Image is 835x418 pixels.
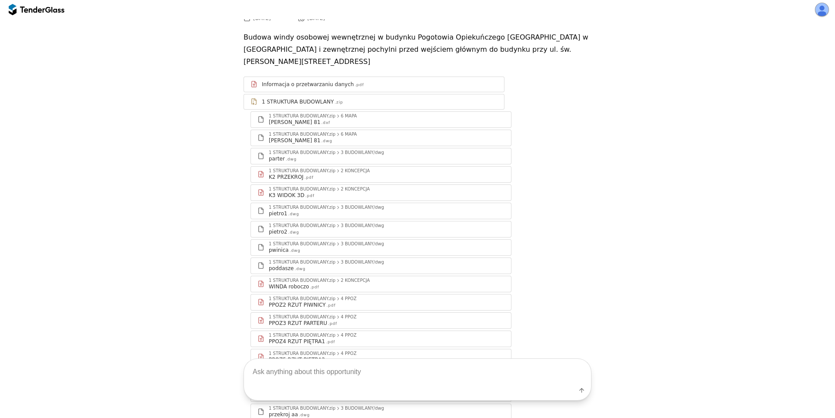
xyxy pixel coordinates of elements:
[250,294,511,311] a: 1 STRUKTURA BUDOWLANY.zip4 PPOZPPOZ2 RZUT PIWNICY.pdf
[250,276,511,292] a: 1 STRUKTURA BUDOWLANY.zip2 KONCEPCJAWINDA roboczo.pdf
[269,278,335,283] div: 1 STRUKTURA BUDOWLANY.zip
[269,315,335,319] div: 1 STRUKTURA BUDOWLANY.zip
[341,132,357,137] div: 6 MAPA
[269,224,335,228] div: 1 STRUKTURA BUDOWLANY.zip
[269,242,335,246] div: 1 STRUKTURA BUDOWLANY.zip
[250,257,511,274] a: 1 STRUKTURA BUDOWLANY.zip3 BUDOWLANY/dwgpoddasze.dwg
[341,187,370,191] div: 2 KONCEPCJA
[341,278,370,283] div: 2 KONCEPCJA
[269,150,335,155] div: 1 STRUKTURA BUDOWLANY.zip
[269,265,294,272] div: poddasze
[341,315,356,319] div: 4 PPOZ
[244,94,504,110] a: 1 STRUKTURA BUDOWLANY.zip
[269,119,321,126] div: [PERSON_NAME] 81
[341,242,384,246] div: 3 BUDOWLANY/dwg
[250,111,511,128] a: 1 STRUKTURA BUDOWLANY.zip6 MAPA[PERSON_NAME] 81.dxf
[262,98,334,105] div: 1 STRUKTURA BUDOWLANY
[269,132,335,137] div: 1 STRUKTURA BUDOWLANY.zip
[269,155,285,162] div: parter
[269,187,335,191] div: 1 STRUKTURA BUDOWLANY.zip
[269,338,325,345] div: PPOZ4 RZUT PIĘTRA1
[244,31,591,68] p: Budowa windy osobowej wewnętrznej w budynku Pogotowia Opiekuńczego [GEOGRAPHIC_DATA] w [GEOGRAPHI...
[341,169,370,173] div: 2 KONCEPCJA
[269,192,304,199] div: K3 WIDOK 3D
[326,339,335,345] div: .pdf
[290,248,301,254] div: .dwg
[286,157,297,162] div: .dwg
[250,166,511,183] a: 1 STRUKTURA BUDOWLANY.zip2 KONCEPCJAK2 PRZEKROJ.pdf
[341,224,384,228] div: 3 BUDOWLANY/dwg
[250,148,511,164] a: 1 STRUKTURA BUDOWLANY.zip3 BUDOWLANY/dwgparter.dwg
[269,210,287,217] div: pietro1
[288,211,299,217] div: .dwg
[269,137,321,144] div: [PERSON_NAME] 81
[269,174,304,181] div: K2 PRZEKROJ
[269,205,335,210] div: 1 STRUKTURA BUDOWLANY.zip
[244,77,504,92] a: Informacja o przetwarzaniu danych.pdf
[341,297,356,301] div: 4 PPOZ
[269,333,335,338] div: 1 STRUKTURA BUDOWLANY.zip
[335,100,343,105] div: .zip
[250,239,511,256] a: 1 STRUKTURA BUDOWLANY.zip3 BUDOWLANY/dwgpwinica.dwg
[341,333,356,338] div: 4 PPOZ
[310,284,319,290] div: .pdf
[250,221,511,237] a: 1 STRUKTURA BUDOWLANY.zip3 BUDOWLANY/dwgpietro2.dwg
[328,321,337,327] div: .pdf
[355,82,364,88] div: .pdf
[341,260,384,264] div: 3 BUDOWLANY/dwg
[321,138,332,144] div: .dwg
[262,81,354,88] div: Informacja o przetwarzaniu danych
[341,205,384,210] div: 3 BUDOWLANY/dwg
[341,150,384,155] div: 3 BUDOWLANY/dwg
[269,260,335,264] div: 1 STRUKTURA BUDOWLANY.zip
[269,247,289,254] div: pwinica
[321,120,331,126] div: .dxf
[269,228,287,235] div: pietro2
[327,303,336,308] div: .pdf
[269,169,335,173] div: 1 STRUKTURA BUDOWLANY.zip
[269,114,335,118] div: 1 STRUKTURA BUDOWLANY.zip
[305,193,314,199] div: .pdf
[269,320,327,327] div: PPOZ3 RZUT PARTERU
[269,297,335,301] div: 1 STRUKTURA BUDOWLANY.zip
[304,175,314,181] div: .pdf
[250,312,511,329] a: 1 STRUKTURA BUDOWLANY.zip4 PPOZPPOZ3 RZUT PARTERU.pdf
[269,283,309,290] div: WINDA roboczo
[250,184,511,201] a: 1 STRUKTURA BUDOWLANY.zip2 KONCEPCJAK3 WIDOK 3D.pdf
[250,130,511,146] a: 1 STRUKTURA BUDOWLANY.zip6 MAPA[PERSON_NAME] 81.dwg
[250,331,511,347] a: 1 STRUKTURA BUDOWLANY.zip4 PPOZPPOZ4 RZUT PIĘTRA1.pdf
[288,230,299,235] div: .dwg
[341,114,357,118] div: 6 MAPA
[250,203,511,219] a: 1 STRUKTURA BUDOWLANY.zip3 BUDOWLANY/dwgpietro1.dwg
[294,266,305,272] div: .dwg
[269,301,326,308] div: PPOZ2 RZUT PIWNICY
